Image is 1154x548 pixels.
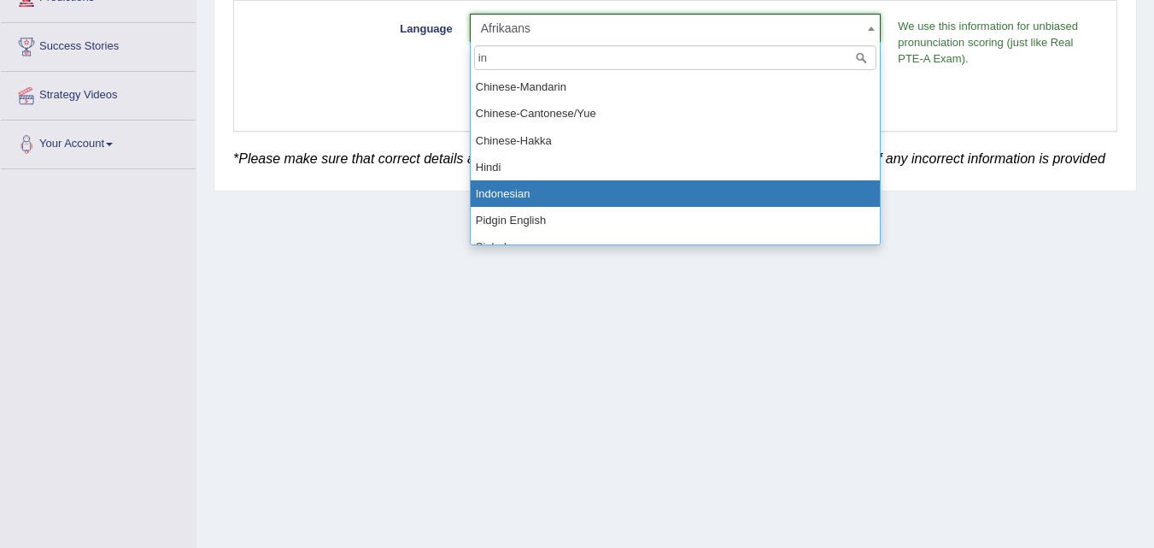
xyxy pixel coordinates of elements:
label: Language [247,14,461,37]
li: Chinese-Mandarin [471,74,881,100]
li: Chinese-Hakka [471,127,881,154]
li: Indonesian [471,180,881,207]
em: *Please make sure that correct details are provided. English Wise reserves the rights to block th... [233,151,1105,166]
li: Sinhalese [471,233,881,260]
p: We use this information for unbiased pronunciation scoring (just like Real PTE-A Exam). [889,18,1104,67]
span: Afrikaans [470,14,882,43]
li: Hindi [471,154,881,180]
span: Afrikaans [481,20,860,37]
a: Strategy Videos [1,72,196,115]
li: Chinese-Cantonese/Yue [471,100,881,127]
li: Pidgin English [471,207,881,233]
a: Your Account [1,121,196,163]
a: Success Stories [1,23,196,66]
